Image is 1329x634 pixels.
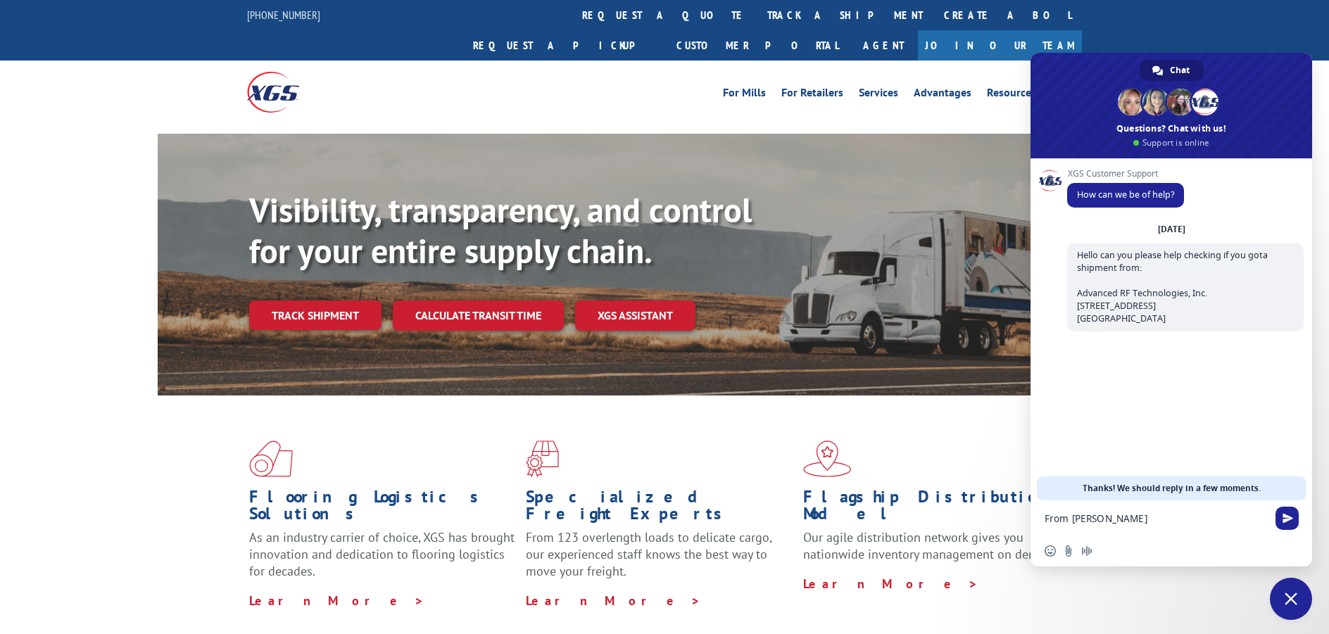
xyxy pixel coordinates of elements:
a: Track shipment [249,300,382,330]
a: Calculate transit time [393,300,564,331]
h1: Specialized Freight Experts [526,488,792,529]
a: Customer Portal [666,30,849,61]
span: Insert an emoji [1045,545,1056,557]
span: Send [1276,507,1299,530]
img: xgs-icon-flagship-distribution-model-red [803,440,852,477]
div: [DATE] [1158,225,1185,234]
p: From 123 overlength loads to delicate cargo, our experienced staff knows the best way to move you... [526,529,792,592]
b: Visibility, transparency, and control for your entire supply chain. [249,188,752,272]
a: Agent [849,30,918,61]
img: xgs-icon-focused-on-flooring-red [526,440,559,477]
a: Join Our Team [918,30,1082,61]
a: Chat [1140,60,1204,81]
textarea: Compose your message... [1045,500,1270,535]
a: Resources [987,87,1036,103]
a: Request a pickup [462,30,666,61]
h1: Flooring Logistics Solutions [249,488,515,529]
a: Services [859,87,898,103]
a: Advantages [914,87,971,103]
span: Chat [1170,60,1190,81]
span: Our agile distribution network gives you nationwide inventory management on demand. [803,529,1062,562]
img: xgs-icon-total-supply-chain-intelligence-red [249,440,293,477]
a: Learn More > [526,592,701,609]
a: [PHONE_NUMBER] [247,8,320,22]
a: Close chat [1270,578,1312,620]
span: Hello can you please help checking if you gota shipment from: Advanced RF Technologies, Inc. [STR... [1077,249,1268,324]
h1: Flagship Distribution Model [803,488,1069,529]
a: XGS ASSISTANT [575,300,695,331]
a: Learn More > [803,576,978,592]
a: Learn More > [249,592,424,609]
span: How can we be of help? [1077,189,1174,201]
span: Audio message [1081,545,1092,557]
span: Thanks! We should reply in a few moments. [1083,476,1261,500]
a: For Mills [723,87,766,103]
span: As an industry carrier of choice, XGS has brought innovation and dedication to flooring logistics... [249,529,515,579]
span: XGS Customer Support [1067,169,1184,179]
a: For Retailers [781,87,843,103]
span: Send a file [1063,545,1074,557]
